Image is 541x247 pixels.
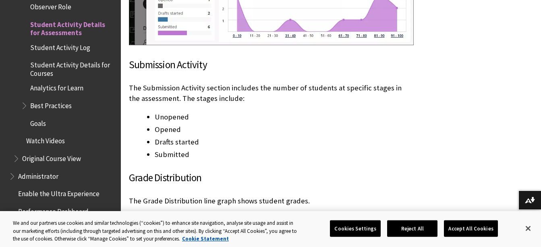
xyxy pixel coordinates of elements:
button: Reject All [387,220,437,237]
span: Student Activity Details for Courses [30,59,115,77]
span: Analytics for Learn [30,82,83,92]
h3: Submission Activity [129,57,414,73]
li: Drafts started [155,136,414,148]
span: Student Activity Details for Assessments [30,18,115,37]
span: Student Activity Log [30,41,90,52]
span: Best Practices [30,99,72,110]
span: Enable the Ultra Experience [18,187,99,198]
button: Accept All Cookies [444,220,497,237]
li: Submitted [155,149,414,160]
li: Unopened [155,111,414,123]
span: Administrator [18,170,58,180]
div: We and our partners use cookies and similar technologies (“cookies”) to enhance site navigation, ... [13,219,298,243]
li: Opened [155,124,414,135]
span: Performance Dashboard [18,205,89,216]
p: The Grade Distribution line graph shows student grades. [129,196,414,206]
span: Goals [30,117,46,128]
a: More information about your privacy, opens in a new tab [182,235,229,242]
span: Original Course View [22,152,81,163]
button: Close [519,220,537,237]
h3: Grade Distribution [129,170,414,186]
span: Watch Videos [26,134,65,145]
p: The Submission Activity section includes the number of students at specific stages in the assessm... [129,83,414,104]
button: Cookies Settings [330,220,381,237]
